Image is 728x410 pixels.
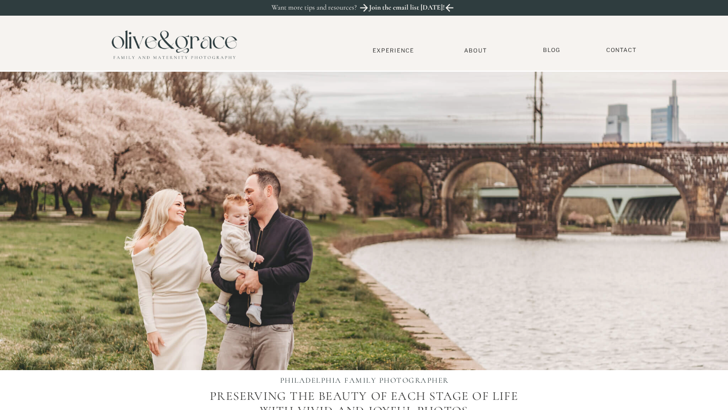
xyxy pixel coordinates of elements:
[271,4,379,12] p: Want more tips and resources?
[539,46,564,54] a: BLOG
[368,4,446,15] a: Join the email list [DATE]!
[256,376,472,387] h1: PHILADELPHIA FAMILY PHOTOGRAPHER
[460,47,491,54] a: About
[360,47,427,54] a: Experience
[601,46,642,54] a: Contact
